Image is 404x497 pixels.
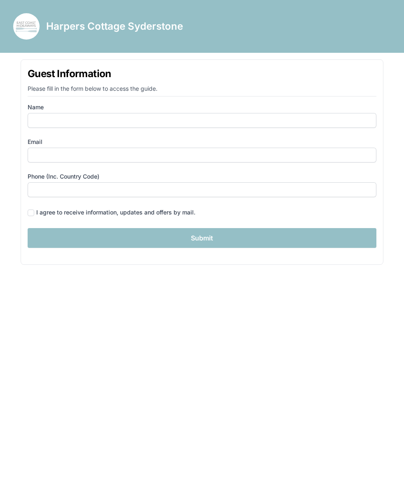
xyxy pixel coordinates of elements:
[28,66,376,81] h1: Guest Information
[36,208,195,217] div: I agree to receive information, updates and offers by mail.
[28,172,376,181] label: Phone (inc. country code)
[13,13,40,40] img: dm2k2ra656sa8ywvsaq32jwakow5
[28,228,376,248] input: Submit
[13,13,183,40] a: Harpers Cottage Syderstone
[28,85,376,97] p: Please fill in the form below to access the guide.
[28,138,376,146] label: Email
[28,103,376,111] label: Name
[46,20,183,33] h3: Harpers Cottage Syderstone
